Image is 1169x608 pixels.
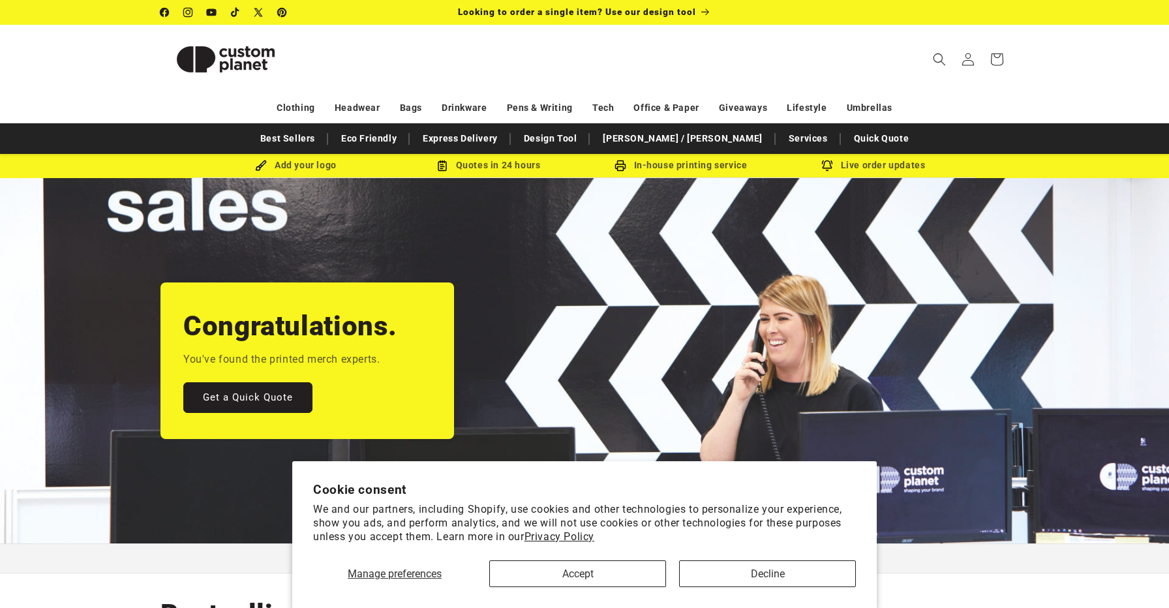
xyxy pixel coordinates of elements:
[183,309,397,344] h2: Congratulations.
[313,560,476,587] button: Manage preferences
[313,482,856,497] h2: Cookie consent
[156,25,296,93] a: Custom Planet
[1104,545,1169,608] iframe: Chat Widget
[847,127,916,150] a: Quick Quote
[436,160,448,172] img: Order Updates Icon
[392,157,584,174] div: Quotes in 24 hours
[777,157,969,174] div: Live order updates
[524,530,594,543] a: Privacy Policy
[313,503,856,543] p: We and our partners, including Shopify, use cookies and other technologies to personalize your ex...
[458,7,696,17] span: Looking to order a single item? Use our design tool
[633,97,699,119] a: Office & Paper
[584,157,777,174] div: In-house printing service
[160,30,291,89] img: Custom Planet
[335,97,380,119] a: Headwear
[787,97,827,119] a: Lifestyle
[679,560,856,587] button: Decline
[416,127,504,150] a: Express Delivery
[254,127,322,150] a: Best Sellers
[592,97,614,119] a: Tech
[348,568,442,580] span: Manage preferences
[255,160,267,172] img: Brush Icon
[596,127,768,150] a: [PERSON_NAME] / [PERSON_NAME]
[615,160,626,172] img: In-house printing
[517,127,584,150] a: Design Tool
[489,560,666,587] button: Accept
[719,97,767,119] a: Giveaways
[200,157,392,174] div: Add your logo
[442,97,487,119] a: Drinkware
[277,97,315,119] a: Clothing
[335,127,403,150] a: Eco Friendly
[507,97,573,119] a: Pens & Writing
[847,97,892,119] a: Umbrellas
[782,127,834,150] a: Services
[400,97,422,119] a: Bags
[183,350,380,369] p: You've found the printed merch experts.
[183,382,312,412] a: Get a Quick Quote
[925,45,954,74] summary: Search
[821,160,833,172] img: Order updates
